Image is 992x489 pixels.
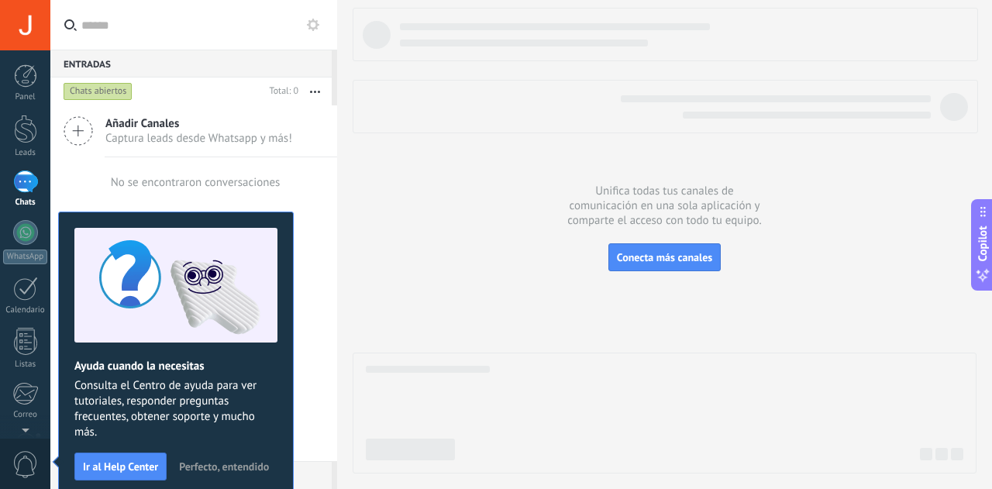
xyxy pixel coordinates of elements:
span: Ir al Help Center [83,461,158,472]
div: Correo [3,410,48,420]
button: Ir al Help Center [74,453,167,480]
div: Entradas [50,50,332,77]
div: No se encontraron conversaciones [111,175,281,190]
span: Perfecto, entendido [179,461,269,472]
h2: Ayuda cuando la necesitas [74,359,277,374]
div: Total: 0 [263,84,298,99]
div: Calendario [3,305,48,315]
div: WhatsApp [3,250,47,264]
span: Conecta más canales [617,250,712,264]
span: Añadir Canales [105,116,292,131]
div: Chats [3,198,48,208]
div: Listas [3,360,48,370]
span: Captura leads desde Whatsapp y más! [105,131,292,146]
button: Perfecto, entendido [172,455,276,478]
button: Conecta más canales [608,243,721,271]
div: Panel [3,92,48,102]
span: Consulta el Centro de ayuda para ver tutoriales, responder preguntas frecuentes, obtener soporte ... [74,378,277,440]
div: Leads [3,148,48,158]
span: Copilot [975,226,990,261]
div: Chats abiertos [64,82,133,101]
